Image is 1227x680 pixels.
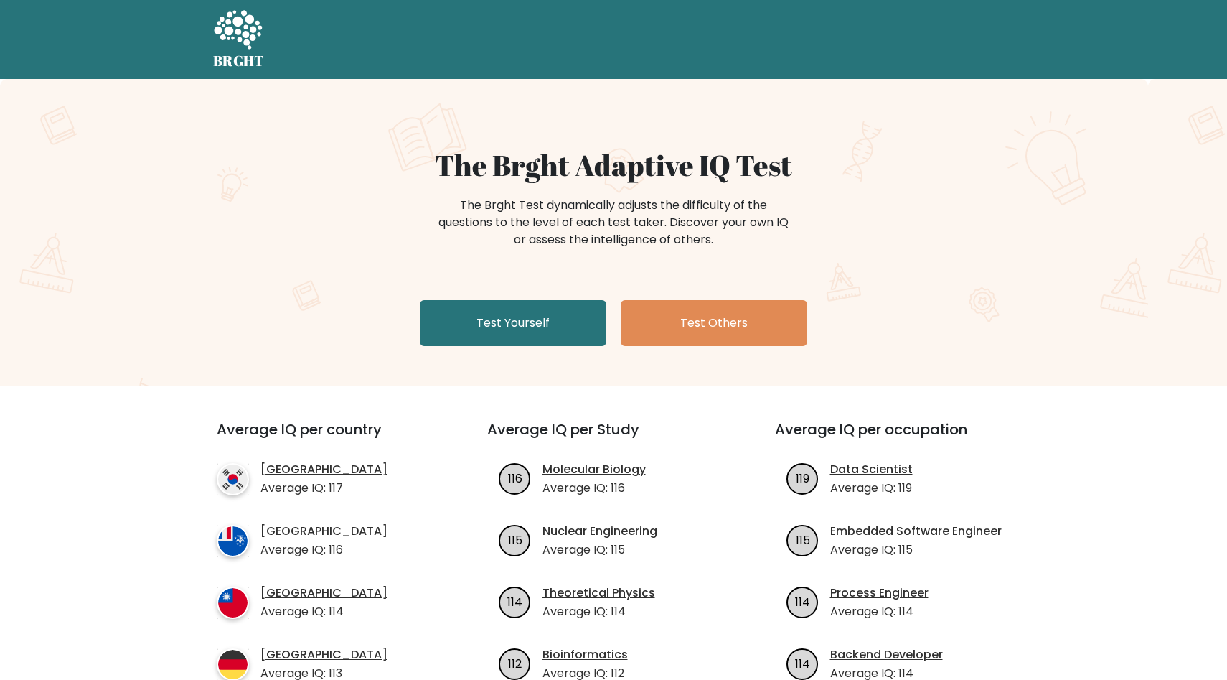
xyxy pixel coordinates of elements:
[507,593,522,610] text: 114
[542,461,646,478] a: Molecular Biology
[217,463,249,495] img: country
[621,300,807,346] a: Test Others
[830,480,913,497] p: Average IQ: 119
[507,531,522,548] text: 115
[213,6,265,73] a: BRGHT
[260,523,387,540] a: [GEOGRAPHIC_DATA]
[434,197,793,248] div: The Brght Test dynamically adjusts the difficulty of the questions to the level of each test take...
[795,531,809,548] text: 115
[213,52,265,70] h5: BRGHT
[260,646,387,663] a: [GEOGRAPHIC_DATA]
[795,655,810,671] text: 114
[796,470,809,486] text: 119
[542,603,655,620] p: Average IQ: 114
[830,646,943,663] a: Backend Developer
[830,584,929,602] a: Process Engineer
[217,525,249,557] img: country
[487,421,741,455] h3: Average IQ per Study
[795,593,810,610] text: 114
[542,523,657,540] a: Nuclear Engineering
[542,480,646,497] p: Average IQ: 116
[260,541,387,559] p: Average IQ: 116
[775,421,1028,455] h3: Average IQ per occupation
[830,603,929,620] p: Average IQ: 114
[542,584,655,602] a: Theoretical Physics
[260,461,387,478] a: [GEOGRAPHIC_DATA]
[830,541,1002,559] p: Average IQ: 115
[263,148,964,182] h1: The Brght Adaptive IQ Test
[542,541,657,559] p: Average IQ: 115
[830,461,913,478] a: Data Scientist
[830,523,1002,540] a: Embedded Software Engineer
[260,480,387,497] p: Average IQ: 117
[217,421,436,455] h3: Average IQ per country
[217,587,249,619] img: country
[260,584,387,602] a: [GEOGRAPHIC_DATA]
[542,646,628,663] a: Bioinformatics
[508,655,522,671] text: 112
[420,300,606,346] a: Test Yourself
[507,470,522,486] text: 116
[260,603,387,620] p: Average IQ: 114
